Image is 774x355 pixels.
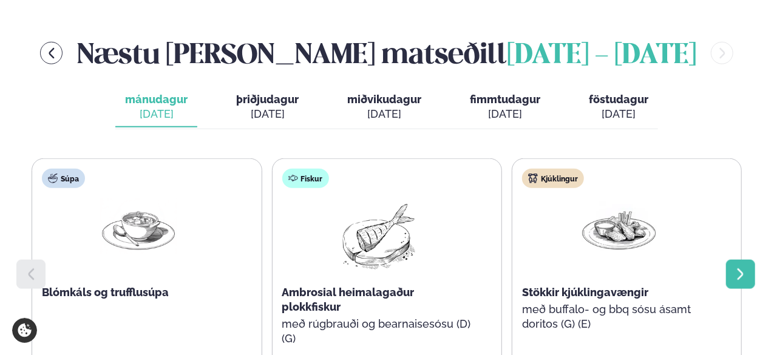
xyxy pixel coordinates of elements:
[226,87,308,127] button: þriðjudagur [DATE]
[115,87,197,127] button: mánudagur [DATE]
[470,107,540,121] div: [DATE]
[522,302,715,331] p: með buffalo- og bbq sósu ásamt doritos (G) (E)
[340,198,418,276] img: fish.png
[282,317,475,346] p: með rúgbrauði og bearnaisesósu (D) (G)
[528,174,538,183] img: chicken.svg
[100,198,177,254] img: Soup.png
[236,107,299,121] div: [DATE]
[282,169,329,188] div: Fiskur
[48,174,58,183] img: soup.svg
[282,286,415,313] span: Ambrosial heimalagaður plokkfiskur
[579,87,658,127] button: föstudagur [DATE]
[522,286,648,299] span: Stökkir kjúklingavængir
[470,93,540,106] span: fimmtudagur
[40,42,63,64] button: menu-btn-left
[236,93,299,106] span: þriðjudagur
[507,42,696,69] span: [DATE] - [DATE]
[347,107,421,121] div: [DATE]
[347,93,421,106] span: miðvikudagur
[125,93,188,106] span: mánudagur
[42,286,169,299] span: Blómkáls og trufflusúpa
[589,107,648,121] div: [DATE]
[711,42,733,64] button: menu-btn-right
[338,87,431,127] button: miðvikudagur [DATE]
[288,174,298,183] img: fish.svg
[42,169,85,188] div: Súpa
[580,198,657,254] img: Chicken-wings-legs.png
[460,87,550,127] button: fimmtudagur [DATE]
[589,93,648,106] span: föstudagur
[522,169,584,188] div: Kjúklingur
[77,33,696,73] h2: Næstu [PERSON_NAME] matseðill
[12,318,37,343] a: Cookie settings
[125,107,188,121] div: [DATE]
